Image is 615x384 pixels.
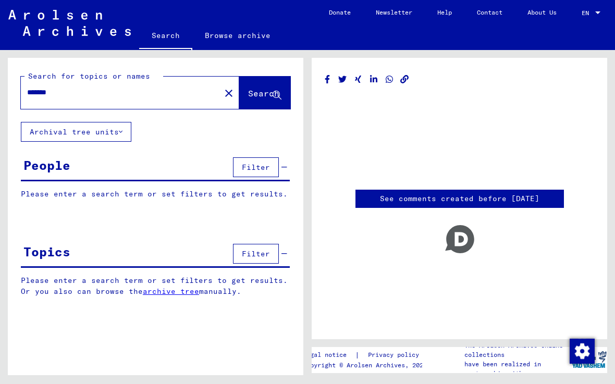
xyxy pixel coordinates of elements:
[337,73,348,86] button: Share on Twitter
[233,244,279,264] button: Filter
[399,73,410,86] button: Copy link
[23,242,70,261] div: Topics
[21,122,131,142] button: Archival tree units
[28,71,150,81] mat-label: Search for topics or names
[380,193,539,204] a: See comments created before [DATE]
[464,360,570,378] p: have been realized in partnership with
[21,275,290,297] p: Please enter a search term or set filters to get results. Or you also can browse the manually.
[233,157,279,177] button: Filter
[8,10,131,36] img: Arolsen_neg.svg
[582,9,593,17] span: EN
[21,189,290,200] p: Please enter a search term or set filters to get results.
[353,73,364,86] button: Share on Xing
[570,339,595,364] img: Change consent
[368,73,379,86] button: Share on LinkedIn
[303,350,432,361] div: |
[23,156,70,175] div: People
[303,350,355,361] a: Legal notice
[223,87,235,100] mat-icon: close
[139,23,192,50] a: Search
[239,77,290,109] button: Search
[218,82,239,103] button: Clear
[248,88,279,98] span: Search
[384,73,395,86] button: Share on WhatsApp
[242,249,270,258] span: Filter
[464,341,570,360] p: The Arolsen Archives online collections
[360,350,432,361] a: Privacy policy
[192,23,283,48] a: Browse archive
[322,73,333,86] button: Share on Facebook
[143,287,199,296] a: archive tree
[242,163,270,172] span: Filter
[303,361,432,370] p: Copyright © Arolsen Archives, 2021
